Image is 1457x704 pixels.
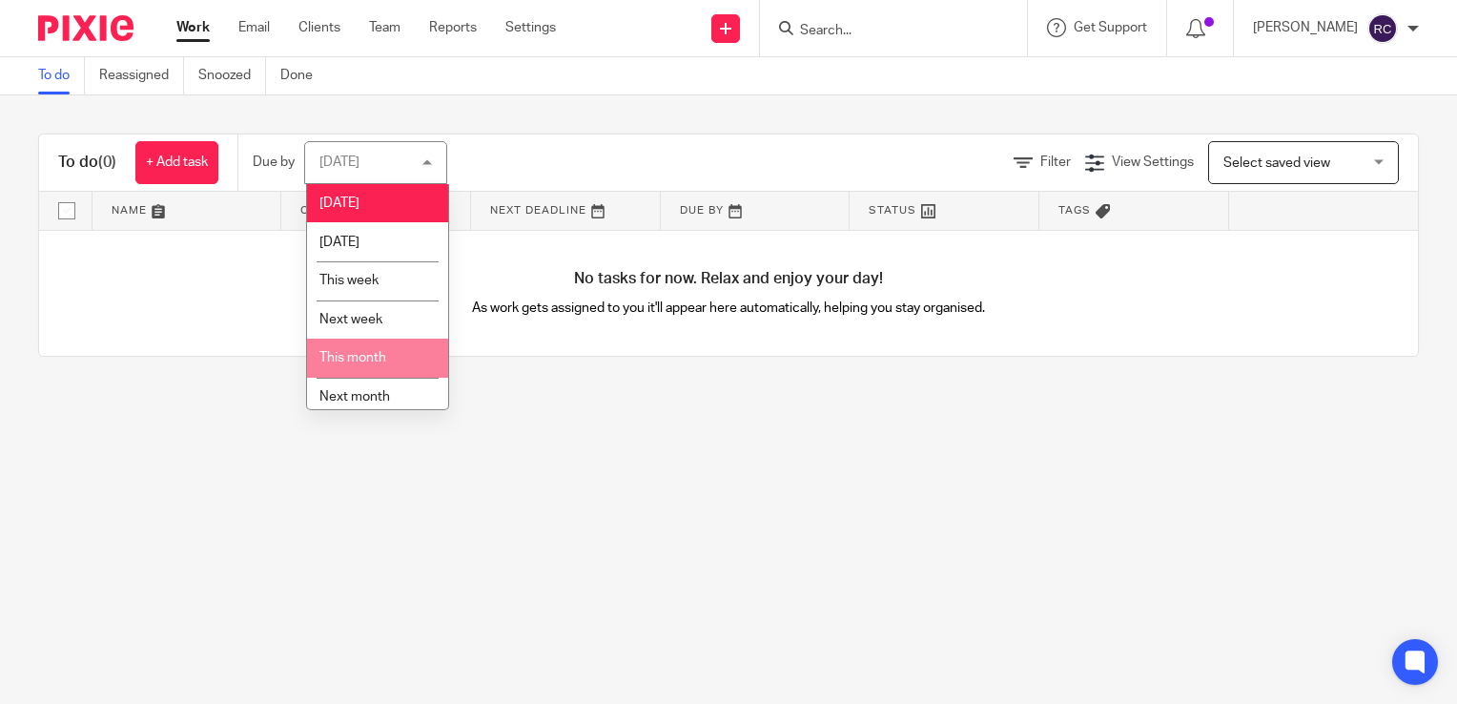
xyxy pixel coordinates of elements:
[176,18,210,37] a: Work
[298,18,340,37] a: Clients
[319,197,359,210] span: [DATE]
[1223,156,1330,170] span: Select saved view
[319,274,379,287] span: This week
[99,57,184,94] a: Reassigned
[1367,13,1398,44] img: svg%3E
[1040,155,1071,169] span: Filter
[280,57,327,94] a: Done
[38,15,133,41] img: Pixie
[319,390,390,404] span: Next month
[429,18,477,37] a: Reports
[319,155,359,169] div: [DATE]
[98,155,116,170] span: (0)
[238,18,270,37] a: Email
[135,141,218,184] a: + Add task
[38,57,85,94] a: To do
[319,313,382,326] span: Next week
[798,23,970,40] input: Search
[1253,18,1358,37] p: [PERSON_NAME]
[253,153,295,172] p: Due by
[198,57,266,94] a: Snoozed
[369,18,400,37] a: Team
[58,153,116,173] h1: To do
[384,299,1074,318] p: As work gets assigned to you it'll appear here automatically, helping you stay organised.
[1112,155,1194,169] span: View Settings
[319,351,386,364] span: This month
[1074,21,1147,34] span: Get Support
[39,269,1418,289] h4: No tasks for now. Relax and enjoy your day!
[505,18,556,37] a: Settings
[319,236,359,249] span: [DATE]
[1058,205,1091,216] span: Tags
